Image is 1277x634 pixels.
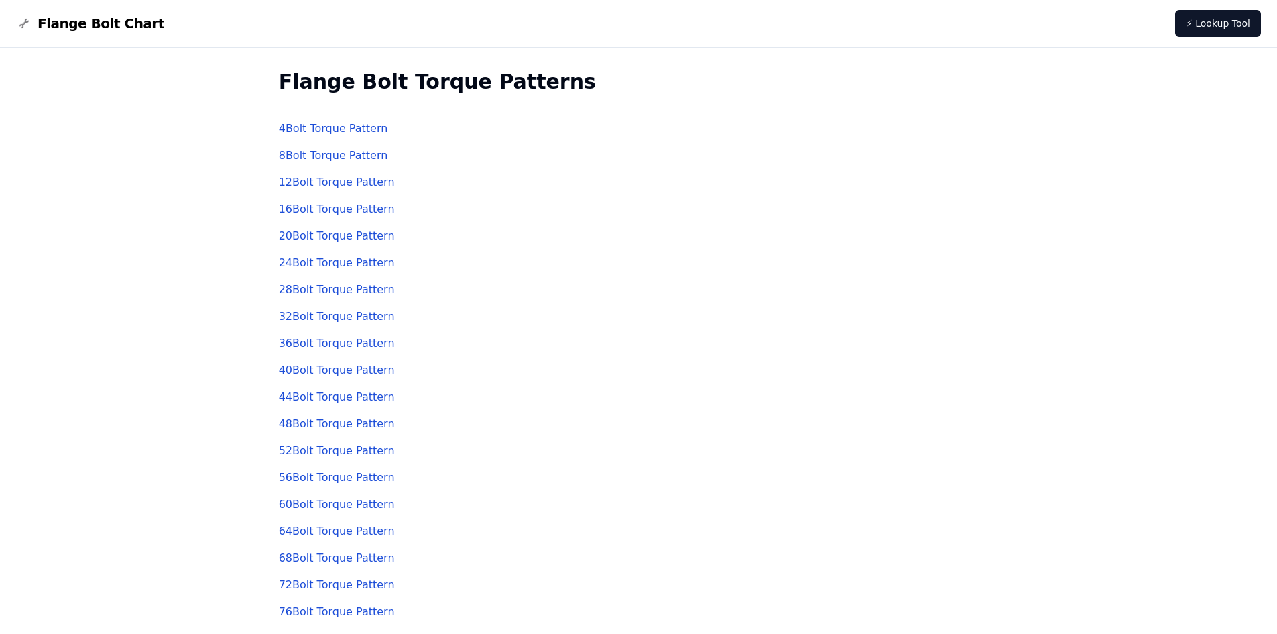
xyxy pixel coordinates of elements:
[279,364,395,376] a: 40Bolt Torque Pattern
[279,498,395,511] a: 60Bolt Torque Pattern
[279,176,395,189] a: 12Bolt Torque Pattern
[279,417,395,430] a: 48Bolt Torque Pattern
[279,578,395,591] a: 72Bolt Torque Pattern
[279,310,395,323] a: 32Bolt Torque Pattern
[279,390,395,403] a: 44Bolt Torque Pattern
[279,525,395,537] a: 64Bolt Torque Pattern
[16,14,164,33] a: Flange Bolt Chart LogoFlange Bolt Chart
[38,14,164,33] span: Flange Bolt Chart
[279,551,395,564] a: 68Bolt Torque Pattern
[279,229,395,242] a: 20Bolt Torque Pattern
[279,149,388,162] a: 8Bolt Torque Pattern
[16,15,32,32] img: Flange Bolt Chart Logo
[1175,10,1261,37] a: ⚡ Lookup Tool
[279,605,395,618] a: 76Bolt Torque Pattern
[279,203,395,215] a: 16Bolt Torque Pattern
[279,337,395,350] a: 36Bolt Torque Pattern
[279,70,999,94] h2: Flange Bolt Torque Patterns
[279,471,395,484] a: 56Bolt Torque Pattern
[279,283,395,296] a: 28Bolt Torque Pattern
[279,256,395,269] a: 24Bolt Torque Pattern
[279,122,388,135] a: 4Bolt Torque Pattern
[279,444,395,457] a: 52Bolt Torque Pattern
